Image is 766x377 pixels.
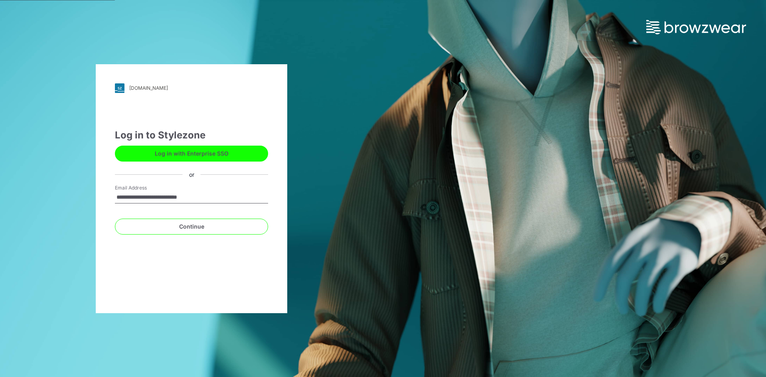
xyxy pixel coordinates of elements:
[129,85,168,91] div: [DOMAIN_NAME]
[115,219,268,235] button: Continue
[115,83,124,93] img: svg+xml;base64,PHN2ZyB3aWR0aD0iMjgiIGhlaWdodD0iMjgiIHZpZXdCb3g9IjAgMCAyOCAyOCIgZmlsbD0ibm9uZSIgeG...
[646,20,746,34] img: browzwear-logo.73288ffb.svg
[115,128,268,142] div: Log in to Stylezone
[115,184,171,191] label: Email Address
[115,83,268,93] a: [DOMAIN_NAME]
[183,170,201,179] div: or
[115,146,268,162] button: Log in with Enterprise SSO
